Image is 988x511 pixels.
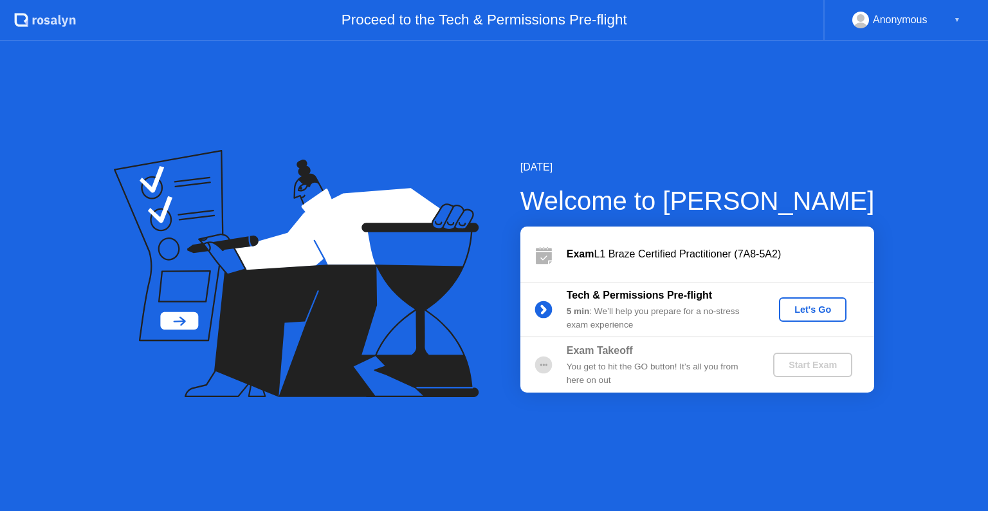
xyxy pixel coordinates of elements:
button: Start Exam [773,353,852,377]
button: Let's Go [779,297,846,322]
b: Tech & Permissions Pre-flight [567,290,712,301]
div: Start Exam [778,360,847,370]
b: Exam Takeoff [567,345,633,356]
b: Exam [567,248,594,259]
div: : We’ll help you prepare for a no-stress exam experience [567,305,752,331]
div: Welcome to [PERSON_NAME] [520,181,875,220]
div: You get to hit the GO button! It’s all you from here on out [567,360,752,387]
b: 5 min [567,306,590,316]
div: ▼ [954,12,960,28]
div: Let's Go [784,304,841,315]
div: Anonymous [873,12,928,28]
div: L1 Braze Certified Practitioner (7A8-5A2) [567,246,874,262]
div: [DATE] [520,160,875,175]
